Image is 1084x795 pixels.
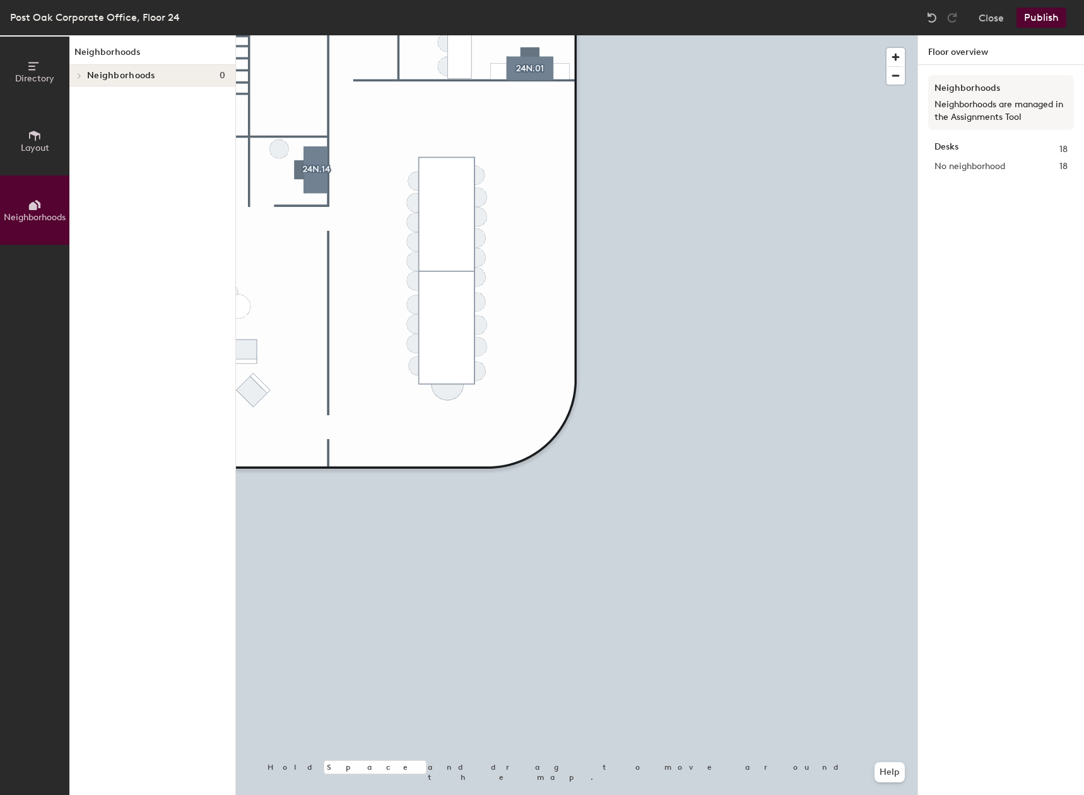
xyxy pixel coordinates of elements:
[934,81,1068,95] h3: Neighborhoods
[934,98,1068,124] p: Neighborhoods are managed in the Assignments Tool
[4,212,66,223] span: Neighborhoods
[21,143,49,153] span: Layout
[15,73,54,84] span: Directory
[946,11,958,24] img: Redo
[1016,8,1066,28] button: Publish
[934,160,1005,174] span: No neighborhood
[69,45,235,65] h1: Neighborhoods
[926,11,938,24] img: Undo
[87,71,155,81] span: Neighborhoods
[1059,160,1068,174] span: 18
[220,71,225,81] span: 0
[10,9,180,25] div: Post Oak Corporate Office, Floor 24
[979,8,1004,28] button: Close
[918,35,1084,65] h1: Floor overview
[1059,143,1068,156] span: 18
[934,143,958,156] strong: Desks
[875,762,905,782] button: Help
